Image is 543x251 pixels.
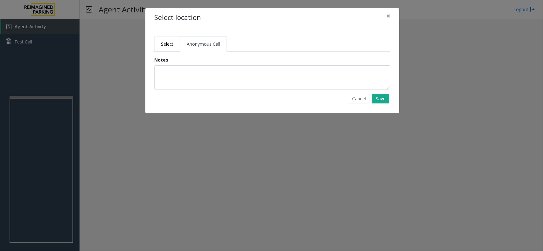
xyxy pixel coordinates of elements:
span: Select [161,41,173,47]
button: Save [372,94,389,103]
span: × [386,11,390,20]
ul: Tabs [154,36,390,52]
button: Close [382,8,395,24]
label: Notes [154,56,168,63]
h4: Select location [154,13,201,23]
span: Anonymous Call [187,41,220,47]
button: Cancel [348,94,370,103]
